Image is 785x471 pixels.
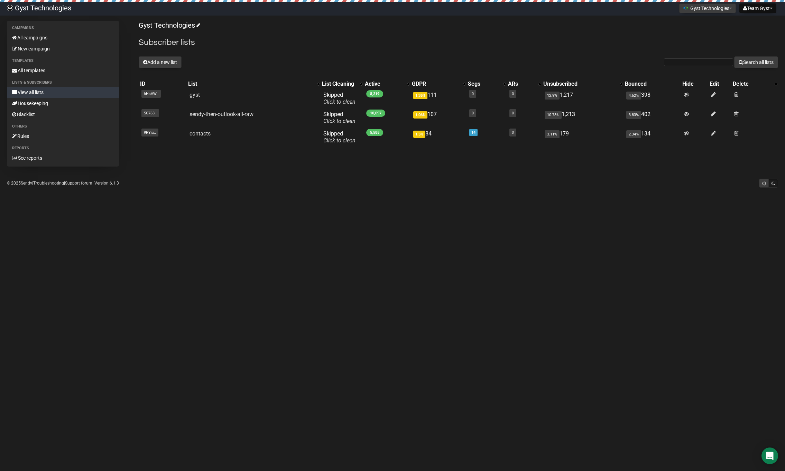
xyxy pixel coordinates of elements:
[545,92,560,100] span: 12.9%
[682,81,707,87] div: Hide
[681,79,708,89] th: Hide: No sort applied, sorting is disabled
[141,129,158,136] span: 9RYrx..
[512,92,514,96] a: 0
[683,5,689,11] img: 1.png
[512,130,514,135] a: 0
[545,111,562,119] span: 10.73%
[542,108,624,128] td: 1,213
[708,79,731,89] th: Edit: No sort applied, sorting is disabled
[625,81,680,87] div: Bounced
[140,81,185,87] div: ID
[626,111,641,119] span: 3.83%
[472,111,474,115] a: 0
[139,56,182,68] button: Add a new list
[65,181,92,186] a: Support forum
[7,98,119,109] a: Housekeeping
[323,118,355,124] a: Click to clean
[7,144,119,152] li: Reports
[733,81,771,87] div: Delete
[7,109,119,120] a: Blacklist
[366,90,383,97] span: 8,219
[21,181,32,186] a: Sendy
[507,79,542,89] th: ARs: No sort applied, activate to apply an ascending sort
[542,89,624,108] td: 1,217
[323,92,355,105] span: Skipped
[413,131,425,138] span: 1.5%
[508,81,535,87] div: ARs
[410,108,467,128] td: 107
[624,79,681,89] th: Bounced: No sort applied, sorting is disabled
[323,130,355,144] span: Skipped
[468,81,499,87] div: Segs
[187,79,321,89] th: List: No sort applied, activate to apply an ascending sort
[7,32,119,43] a: All campaigns
[542,79,624,89] th: Unsubscribed: No sort applied, activate to apply an ascending sort
[7,87,119,98] a: View all lists
[734,56,778,68] button: Search all lists
[366,129,383,136] span: 5,585
[624,108,681,128] td: 402
[624,128,681,147] td: 134
[139,21,199,29] a: Gyst Technologies
[7,152,119,163] a: See reports
[190,92,200,98] a: gyst
[739,3,776,13] button: Team Gyst
[323,98,355,105] a: Click to clean
[365,81,404,87] div: Active
[410,79,467,89] th: GDPR: No sort applied, activate to apply an ascending sort
[188,81,314,87] div: List
[323,137,355,144] a: Click to clean
[7,122,119,131] li: Others
[471,130,475,135] a: 14
[323,111,355,124] span: Skipped
[190,130,211,137] a: contacts
[141,90,161,98] span: hHsVW..
[413,92,427,99] span: 1.35%
[761,448,778,464] div: Open Intercom Messenger
[624,89,681,108] td: 398
[412,81,460,87] div: GDPR
[413,111,427,119] span: 1.06%
[679,3,736,13] button: Gyst Technologies
[472,92,474,96] a: 0
[512,111,514,115] a: 0
[626,130,641,138] span: 2.34%
[321,79,363,89] th: List Cleaning: No sort applied, activate to apply an ascending sort
[467,79,506,89] th: Segs: No sort applied, activate to apply an ascending sort
[626,92,641,100] span: 4.62%
[542,128,624,147] td: 179
[139,79,187,89] th: ID: No sort applied, sorting is disabled
[7,43,119,54] a: New campaign
[545,130,560,138] span: 3.11%
[366,110,385,117] span: 10,097
[7,5,13,11] img: 4bbcbfc452d929a90651847d6746e700
[710,81,730,87] div: Edit
[731,79,778,89] th: Delete: No sort applied, activate to apply an ascending sort
[141,109,159,117] span: 5G763..
[363,79,411,89] th: Active: No sort applied, activate to apply an ascending sort
[190,111,253,117] a: sendy-then-outlook-all-raw
[7,179,119,187] p: © 2025 | | | Version 6.1.3
[7,78,119,87] li: Lists & subscribers
[543,81,617,87] div: Unsubscribed
[322,81,357,87] div: List Cleaning
[7,24,119,32] li: Campaigns
[33,181,64,186] a: Troubleshooting
[7,65,119,76] a: All templates
[410,89,467,108] td: 111
[410,128,467,147] td: 84
[7,57,119,65] li: Templates
[139,36,778,49] h2: Subscriber lists
[7,131,119,142] a: Rules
